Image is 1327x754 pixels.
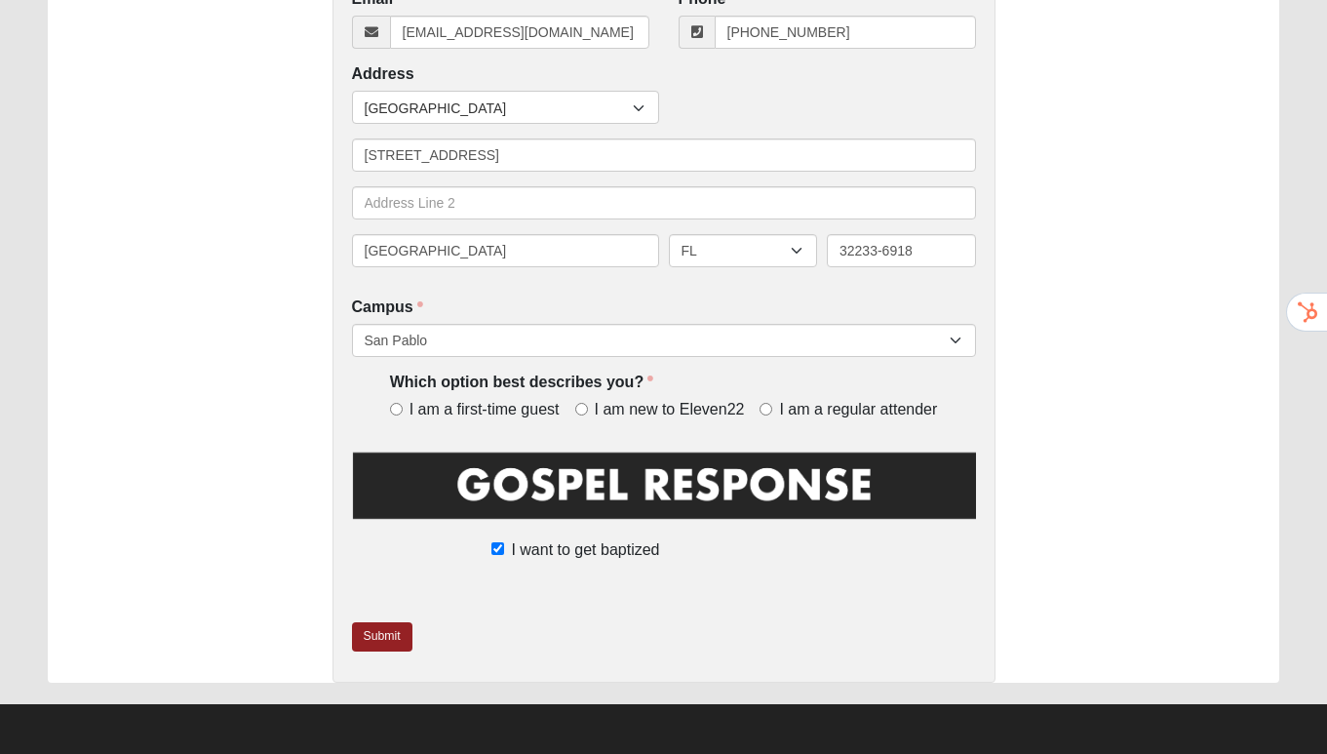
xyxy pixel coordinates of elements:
[575,403,588,416] input: I am new to Eleven22
[827,234,976,267] input: Zip
[352,139,976,172] input: Address Line 1
[352,234,659,267] input: City
[352,622,412,651] a: Submit
[352,297,423,319] label: Campus
[491,542,504,555] input: I want to get baptized
[511,538,659,562] span: I want to get baptized
[390,403,403,416] input: I am a first-time guest
[390,372,653,394] label: Which option best describes you?
[352,63,414,86] label: Address
[352,449,976,536] img: GospelResponseBLK.png
[365,92,633,125] span: [GEOGRAPHIC_DATA]
[410,399,560,421] span: I am a first-time guest
[595,399,745,421] span: I am new to Eleven22
[779,399,937,421] span: I am a regular attender
[760,403,772,416] input: I am a regular attender
[352,186,976,219] input: Address Line 2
